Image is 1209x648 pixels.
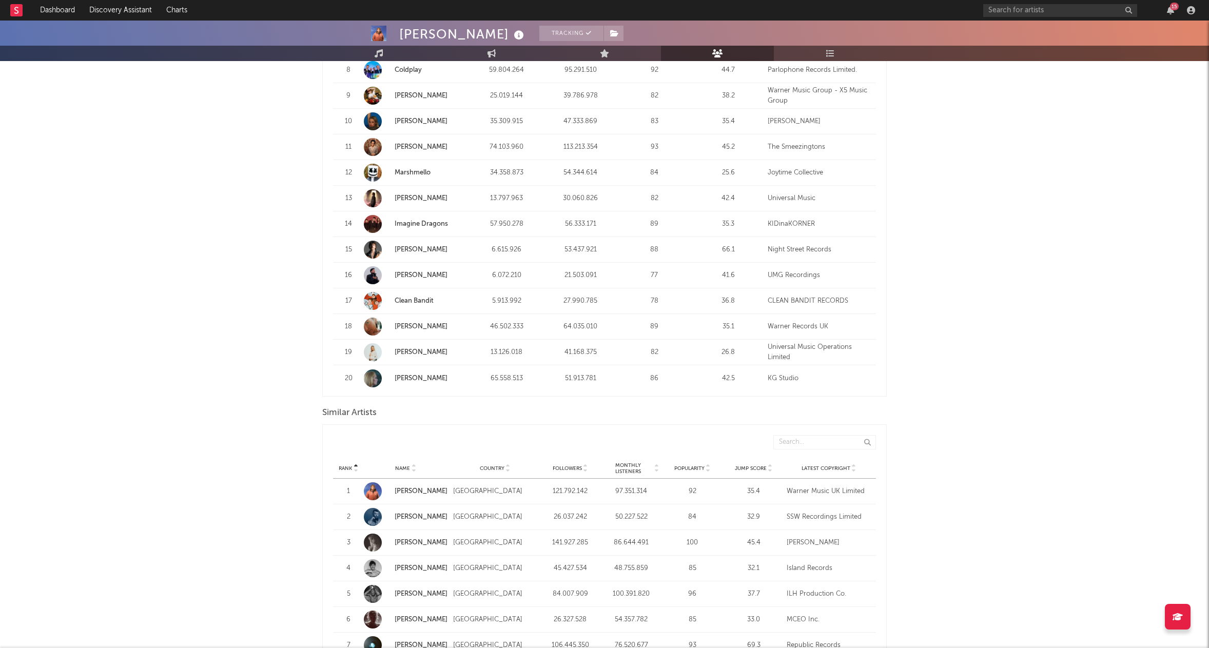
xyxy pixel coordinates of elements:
[542,563,598,574] div: 45.427.534
[364,87,467,105] a: [PERSON_NAME]
[546,374,615,384] div: 51.913.781
[472,65,541,75] div: 59.804.264
[735,465,767,472] span: Jump Score
[338,538,359,548] div: 3
[364,241,467,259] a: [PERSON_NAME]
[338,589,359,599] div: 5
[620,142,689,152] div: 93
[726,486,782,497] div: 35.4
[787,538,871,548] div: [PERSON_NAME]
[603,615,659,625] div: 54.357.782
[726,563,782,574] div: 32.1
[472,322,541,332] div: 46.502.333
[983,4,1137,17] input: Search for artists
[787,512,871,522] div: SSW Recordings Limited
[472,219,541,229] div: 57.950.278
[694,91,763,101] div: 38.2
[338,374,359,384] div: 20
[694,219,763,229] div: 35.3
[620,65,689,75] div: 92
[472,168,541,178] div: 34.358.873
[338,91,359,101] div: 9
[472,91,541,101] div: 25.019.144
[726,615,782,625] div: 33.0
[694,116,763,127] div: 35.4
[364,559,448,577] a: [PERSON_NAME]
[768,342,871,362] div: Universal Music Operations Limited
[768,270,871,281] div: UMG Recordings
[546,142,615,152] div: 113.213.354
[768,65,871,75] div: Parlophone Records Limited.
[787,563,871,574] div: Island Records
[787,615,871,625] div: MCEO Inc.
[542,615,598,625] div: 26.327.528
[620,347,689,358] div: 82
[694,168,763,178] div: 25.6
[768,219,871,229] div: KIDinaKORNER
[768,168,871,178] div: Joytime Collective
[364,266,467,284] a: [PERSON_NAME]
[338,193,359,204] div: 13
[453,512,537,522] div: [GEOGRAPHIC_DATA]
[472,245,541,255] div: 6.615.926
[395,488,447,495] a: [PERSON_NAME]
[542,538,598,548] div: 141.927.285
[338,486,359,497] div: 1
[338,65,359,75] div: 8
[364,343,467,361] a: [PERSON_NAME]
[338,116,359,127] div: 10
[768,193,871,204] div: Universal Music
[338,322,359,332] div: 18
[694,374,763,384] div: 42.5
[338,615,359,625] div: 6
[542,486,598,497] div: 121.792.142
[665,486,720,497] div: 92
[339,465,352,472] span: Rank
[322,407,377,419] span: Similar Artists
[395,323,447,330] a: [PERSON_NAME]
[395,514,447,520] a: [PERSON_NAME]
[726,512,782,522] div: 32.9
[620,116,689,127] div: 83
[338,563,359,574] div: 4
[395,195,447,202] a: [PERSON_NAME]
[546,116,615,127] div: 47.333.869
[694,347,763,358] div: 26.8
[726,589,782,599] div: 37.7
[546,193,615,204] div: 30.060.826
[472,142,541,152] div: 74.103.960
[395,118,447,125] a: [PERSON_NAME]
[603,512,659,522] div: 50.227.522
[395,67,422,73] a: Coldplay
[768,296,871,306] div: CLEAN BANDIT RECORDS
[453,486,537,497] div: [GEOGRAPHIC_DATA]
[395,221,448,227] a: Imagine Dragons
[546,168,615,178] div: 54.344.614
[338,512,359,522] div: 2
[338,270,359,281] div: 16
[694,193,763,204] div: 42.4
[395,591,447,597] a: [PERSON_NAME]
[364,112,467,130] a: [PERSON_NAME]
[539,26,603,41] button: Tracking
[472,193,541,204] div: 13.797.963
[453,589,537,599] div: [GEOGRAPHIC_DATA]
[395,349,447,356] a: [PERSON_NAME]
[620,322,689,332] div: 89
[620,270,689,281] div: 77
[787,486,871,497] div: Warner Music UK Limited
[546,91,615,101] div: 39.786.978
[546,219,615,229] div: 56.333.171
[665,589,720,599] div: 96
[620,296,689,306] div: 78
[542,589,598,599] div: 84.007.909
[665,512,720,522] div: 84
[395,539,447,546] a: [PERSON_NAME]
[364,508,448,526] a: [PERSON_NAME]
[694,245,763,255] div: 66.1
[395,616,447,623] a: [PERSON_NAME]
[399,26,526,43] div: [PERSON_NAME]
[338,219,359,229] div: 14
[395,565,447,572] a: [PERSON_NAME]
[553,465,582,472] span: Followers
